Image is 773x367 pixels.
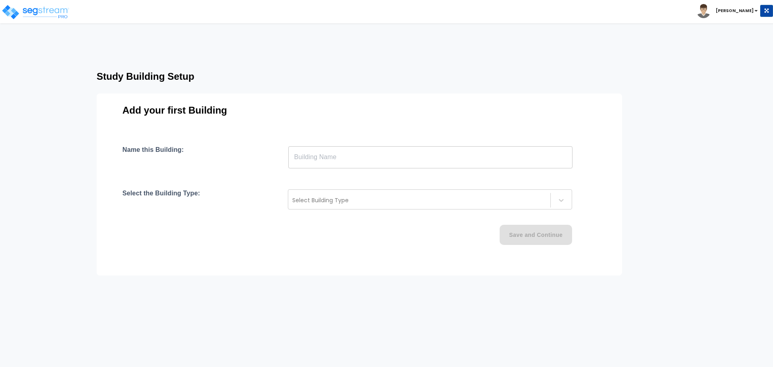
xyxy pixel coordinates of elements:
[122,189,200,209] h4: Select the Building Type:
[697,4,711,18] img: avatar.png
[122,146,184,168] h4: Name this Building:
[122,105,596,116] h3: Add your first Building
[288,146,573,168] input: Building Name
[1,4,70,20] img: logo_pro_r.png
[716,8,754,14] b: [PERSON_NAME]
[97,71,680,82] h3: Study Building Setup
